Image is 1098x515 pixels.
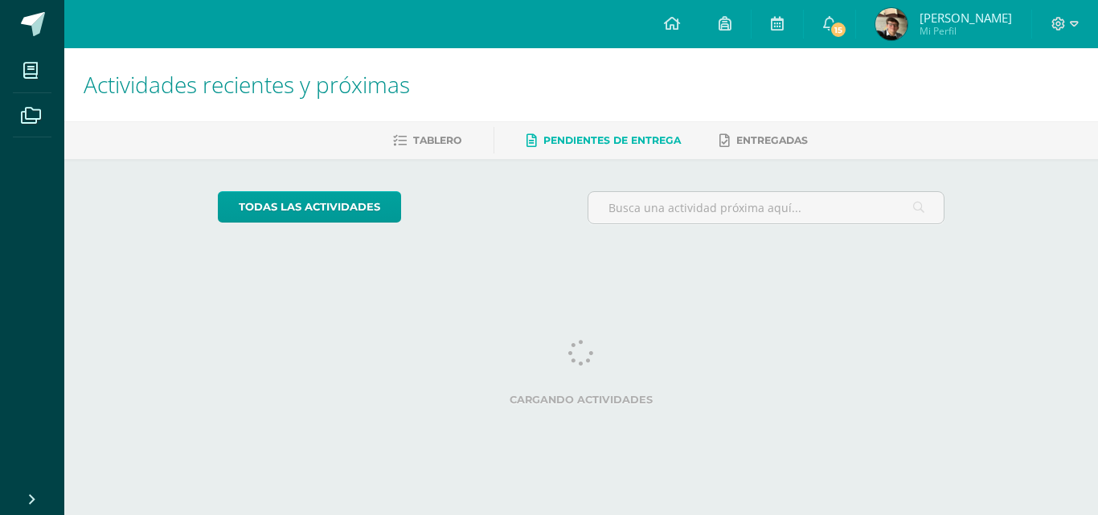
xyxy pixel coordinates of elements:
[719,128,808,153] a: Entregadas
[218,191,401,223] a: todas las Actividades
[526,128,681,153] a: Pendientes de entrega
[588,192,944,223] input: Busca una actividad próxima aquí...
[84,69,410,100] span: Actividades recientes y próximas
[543,134,681,146] span: Pendientes de entrega
[413,134,461,146] span: Tablero
[393,128,461,153] a: Tablero
[736,134,808,146] span: Entregadas
[218,394,945,406] label: Cargando actividades
[920,24,1012,38] span: Mi Perfil
[875,8,907,40] img: c0372a223cfc6ddb0e4a454a77012146.png
[830,21,847,39] span: 15
[920,10,1012,26] span: [PERSON_NAME]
